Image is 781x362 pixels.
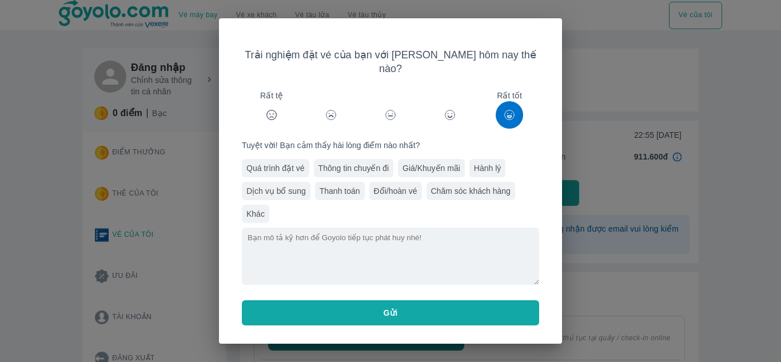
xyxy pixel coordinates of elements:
[497,90,522,101] span: Rất tốt
[242,140,539,151] span: Tuyệt vời! Bạn cảm thấy hài lòng điểm nào nhất?
[242,159,309,177] div: Quá trình đặt vé
[469,159,505,177] div: Hành lý
[384,307,398,319] span: Gửi
[314,159,393,177] div: Thông tin chuyến đi
[427,182,515,200] div: Chăm sóc khách hàng
[315,182,365,200] div: Thanh toán
[398,159,465,177] div: Giá/Khuyến mãi
[242,300,539,325] button: Gửi
[242,205,269,223] div: Khác
[242,182,310,200] div: Dịch vụ bổ sung
[260,90,283,101] span: Rất tệ
[242,48,539,75] span: Trải nghiệm đặt vé của bạn với [PERSON_NAME] hôm nay thế nào?
[369,182,422,200] div: Đổi/hoàn vé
